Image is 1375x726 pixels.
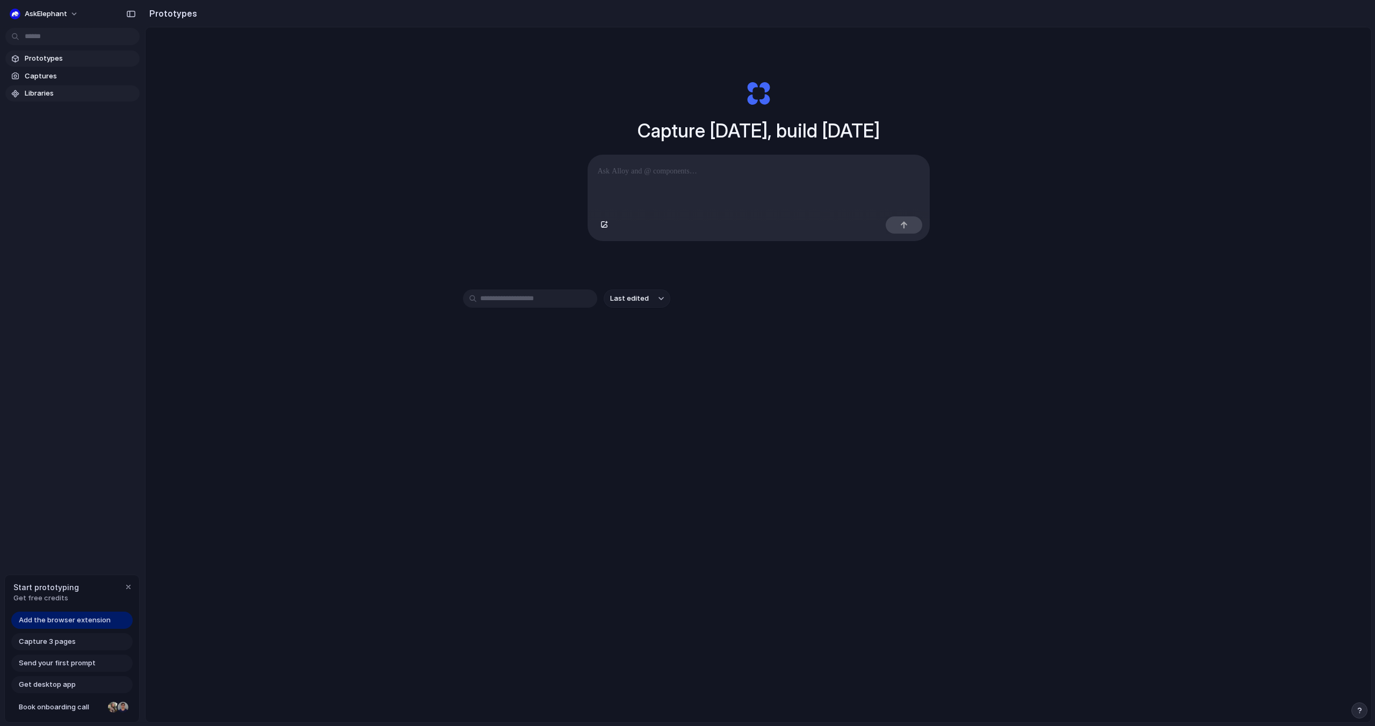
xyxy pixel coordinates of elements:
span: Captures [25,71,135,82]
span: Last edited [610,293,649,304]
span: Add the browser extension [19,615,111,626]
h1: Capture [DATE], build [DATE] [638,117,880,145]
a: Libraries [5,85,140,101]
span: Capture 3 pages [19,636,76,647]
a: Captures [5,68,140,84]
span: Send your first prompt [19,658,96,669]
span: Start prototyping [13,582,79,593]
a: Prototypes [5,50,140,67]
button: Last edited [604,289,670,308]
a: Book onboarding call [11,699,133,716]
div: Nicole Kubica [107,701,120,714]
span: AskElephant [25,9,67,19]
div: Christian Iacullo [117,701,129,714]
span: Libraries [25,88,135,99]
span: Get free credits [13,593,79,604]
a: Add the browser extension [11,612,133,629]
button: AskElephant [5,5,84,23]
a: Get desktop app [11,676,133,693]
span: Book onboarding call [19,702,104,713]
span: Prototypes [25,53,135,64]
h2: Prototypes [145,7,197,20]
span: Get desktop app [19,679,76,690]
